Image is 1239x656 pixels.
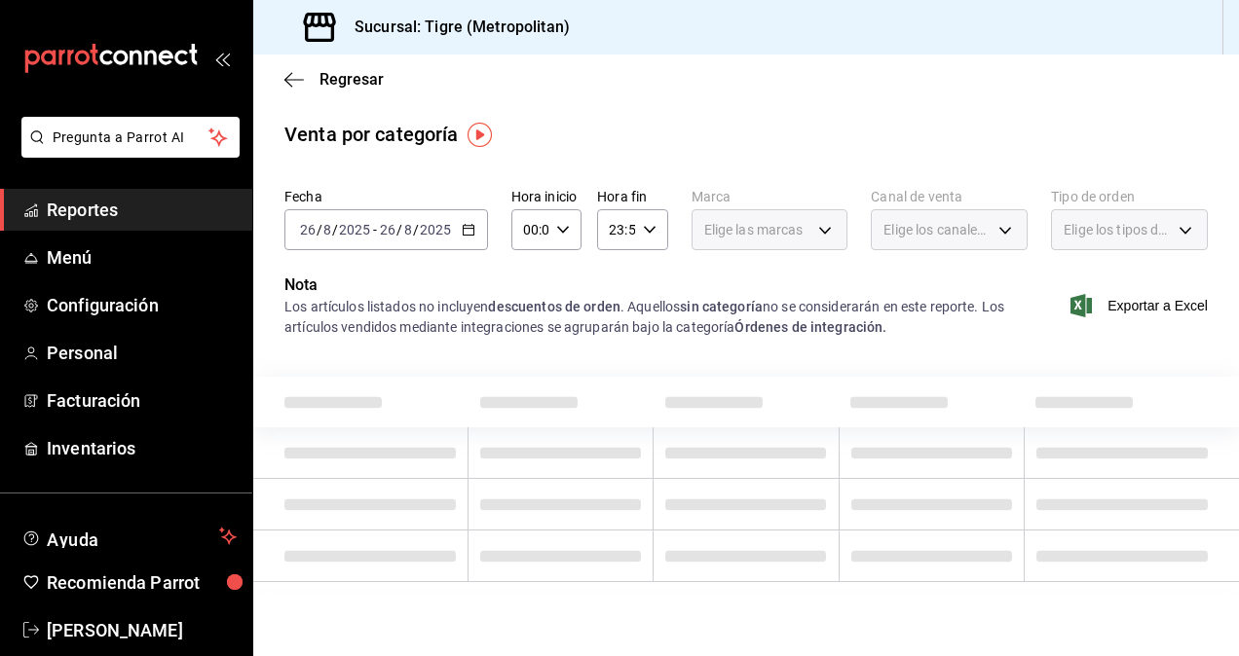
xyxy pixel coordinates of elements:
span: Pregunta a Parrot AI [53,128,209,148]
span: / [413,222,419,237]
input: -- [379,222,396,237]
button: Regresar [284,70,384,89]
div: Venta por categoría [284,120,459,149]
span: Configuración [47,292,237,318]
label: Canal de venta [871,190,1028,203]
span: [PERSON_NAME] [47,617,237,643]
span: Elige los tipos de orden [1064,220,1172,239]
span: - [373,222,377,237]
span: / [317,222,322,237]
a: Pregunta a Parrot AI [14,141,240,162]
span: / [396,222,402,237]
input: -- [403,222,413,237]
img: Tooltip marker [468,123,492,147]
span: Personal [47,340,237,366]
span: Elige las marcas [704,220,804,239]
span: Ayuda [47,525,211,548]
button: Exportar a Excel [1074,294,1208,317]
input: -- [322,222,332,237]
div: Los artículos listados no incluyen . Aquellos no se considerarán en este reporte. Los artículos v... [284,297,1019,338]
span: Facturación [47,387,237,414]
button: open_drawer_menu [214,51,230,66]
strong: sin categoría [680,299,763,314]
input: -- [299,222,317,237]
strong: descuentos de orden [488,299,620,314]
input: ---- [419,222,452,237]
label: Tipo de orden [1051,190,1208,203]
label: Marca [692,190,848,203]
span: / [332,222,338,237]
span: Inventarios [47,435,237,461]
span: Recomienda Parrot [47,569,237,596]
input: ---- [338,222,371,237]
strong: Órdenes de integración. [734,319,886,335]
span: Elige los canales de venta [883,220,992,239]
span: Menú [47,244,237,271]
span: Regresar [319,70,384,89]
span: Reportes [47,197,237,223]
h3: Sucursal: Tigre (Metropolitan) [339,16,570,39]
button: Pregunta a Parrot AI [21,117,240,158]
label: Fecha [284,190,488,203]
p: Nota [284,273,1019,297]
label: Hora inicio [511,190,582,203]
label: Hora fin [597,190,667,203]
